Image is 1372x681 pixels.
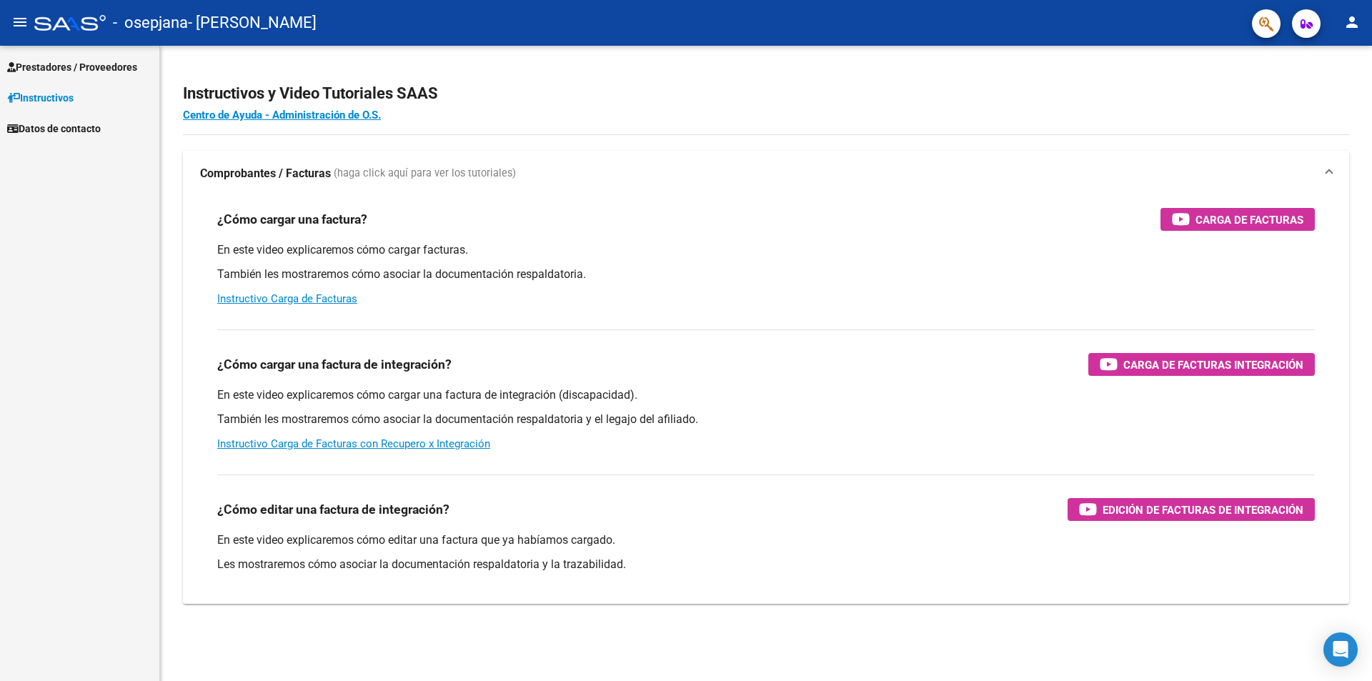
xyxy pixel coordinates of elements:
h3: ¿Cómo cargar una factura de integración? [217,354,452,374]
p: En este video explicaremos cómo cargar facturas. [217,242,1315,258]
h2: Instructivos y Video Tutoriales SAAS [183,80,1349,107]
mat-icon: person [1343,14,1361,31]
span: Edición de Facturas de integración [1103,501,1303,519]
h3: ¿Cómo editar una factura de integración? [217,499,449,520]
a: Instructivo Carga de Facturas con Recupero x Integración [217,437,490,450]
div: Comprobantes / Facturas (haga click aquí para ver los tutoriales) [183,197,1349,604]
mat-icon: menu [11,14,29,31]
span: - [PERSON_NAME] [188,7,317,39]
button: Carga de Facturas Integración [1088,353,1315,376]
span: Instructivos [7,90,74,106]
button: Edición de Facturas de integración [1068,498,1315,521]
span: (haga click aquí para ver los tutoriales) [334,166,516,182]
p: También les mostraremos cómo asociar la documentación respaldatoria. [217,267,1315,282]
p: Les mostraremos cómo asociar la documentación respaldatoria y la trazabilidad. [217,557,1315,572]
div: Open Intercom Messenger [1323,632,1358,667]
p: En este video explicaremos cómo editar una factura que ya habíamos cargado. [217,532,1315,548]
span: Datos de contacto [7,121,101,136]
p: En este video explicaremos cómo cargar una factura de integración (discapacidad). [217,387,1315,403]
a: Centro de Ayuda - Administración de O.S. [183,109,381,121]
span: Prestadores / Proveedores [7,59,137,75]
strong: Comprobantes / Facturas [200,166,331,182]
h3: ¿Cómo cargar una factura? [217,209,367,229]
p: También les mostraremos cómo asociar la documentación respaldatoria y el legajo del afiliado. [217,412,1315,427]
span: Carga de Facturas [1195,211,1303,229]
button: Carga de Facturas [1160,208,1315,231]
mat-expansion-panel-header: Comprobantes / Facturas (haga click aquí para ver los tutoriales) [183,151,1349,197]
span: - osepjana [113,7,188,39]
a: Instructivo Carga de Facturas [217,292,357,305]
span: Carga de Facturas Integración [1123,356,1303,374]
